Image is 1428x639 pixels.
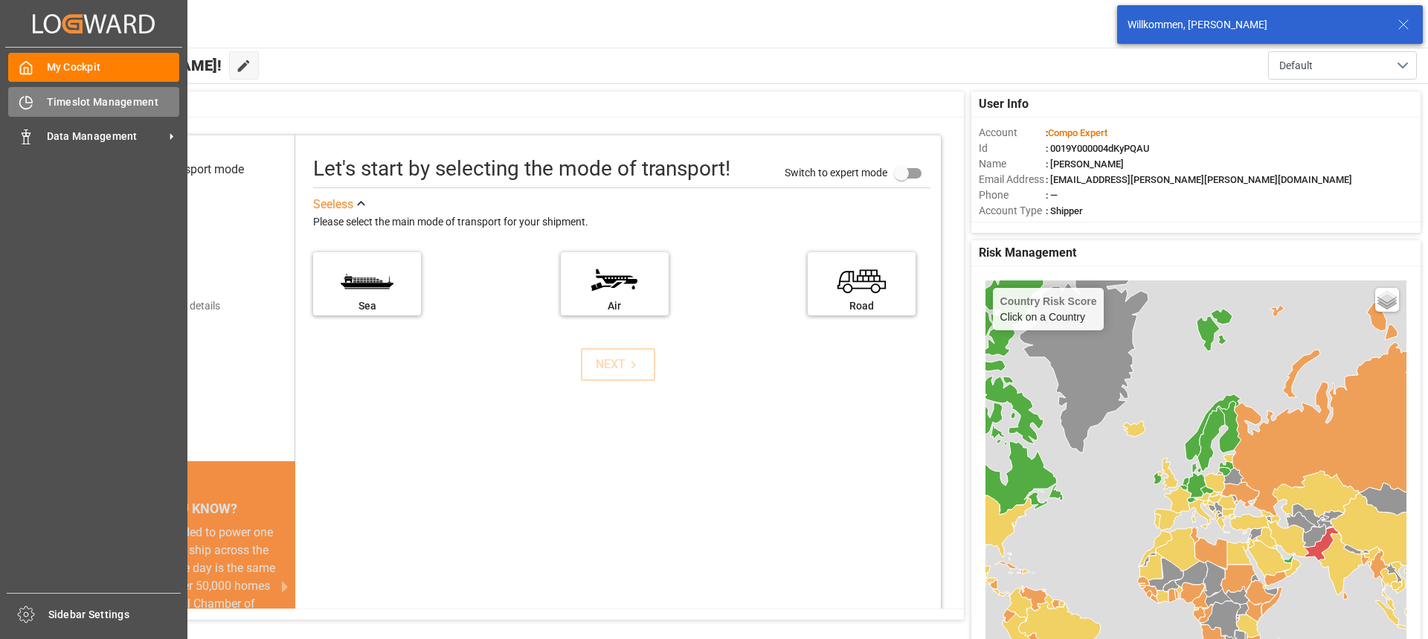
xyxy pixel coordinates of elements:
[979,95,1029,113] span: User Info
[47,129,164,144] span: Data Management
[1128,17,1383,33] div: Willkommen, [PERSON_NAME]
[321,298,414,314] div: Sea
[47,60,180,75] span: My Cockpit
[1000,295,1097,307] h4: Country Risk Score
[979,187,1046,203] span: Phone
[596,356,641,373] div: NEXT
[1046,158,1124,170] span: : [PERSON_NAME]
[1046,190,1058,201] span: : —
[979,172,1046,187] span: Email Address
[1046,127,1107,138] span: :
[979,141,1046,156] span: Id
[979,125,1046,141] span: Account
[1046,174,1352,185] span: : [EMAIL_ADDRESS][PERSON_NAME][PERSON_NAME][DOMAIN_NAME]
[815,298,908,314] div: Road
[80,492,295,524] div: DID YOU KNOW?
[1000,295,1097,323] div: Click on a Country
[979,203,1046,219] span: Account Type
[313,213,930,231] div: Please select the main mode of transport for your shipment.
[979,156,1046,172] span: Name
[785,166,887,178] span: Switch to expert mode
[568,298,661,314] div: Air
[313,153,730,184] div: Let's start by selecting the mode of transport!
[8,53,179,82] a: My Cockpit
[48,607,181,623] span: Sidebar Settings
[581,348,655,381] button: NEXT
[1046,143,1150,154] span: : 0019Y000004dKyPQAU
[1046,205,1083,216] span: : Shipper
[47,94,180,110] span: Timeslot Management
[1279,58,1313,74] span: Default
[1268,51,1417,80] button: open menu
[8,87,179,116] a: Timeslot Management
[1375,288,1399,312] a: Layers
[313,196,353,213] div: See less
[1048,127,1107,138] span: Compo Expert
[98,524,277,631] div: The energy needed to power one large container ship across the ocean in a single day is the same ...
[62,51,222,80] span: Hello [PERSON_NAME]!
[979,244,1076,262] span: Risk Management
